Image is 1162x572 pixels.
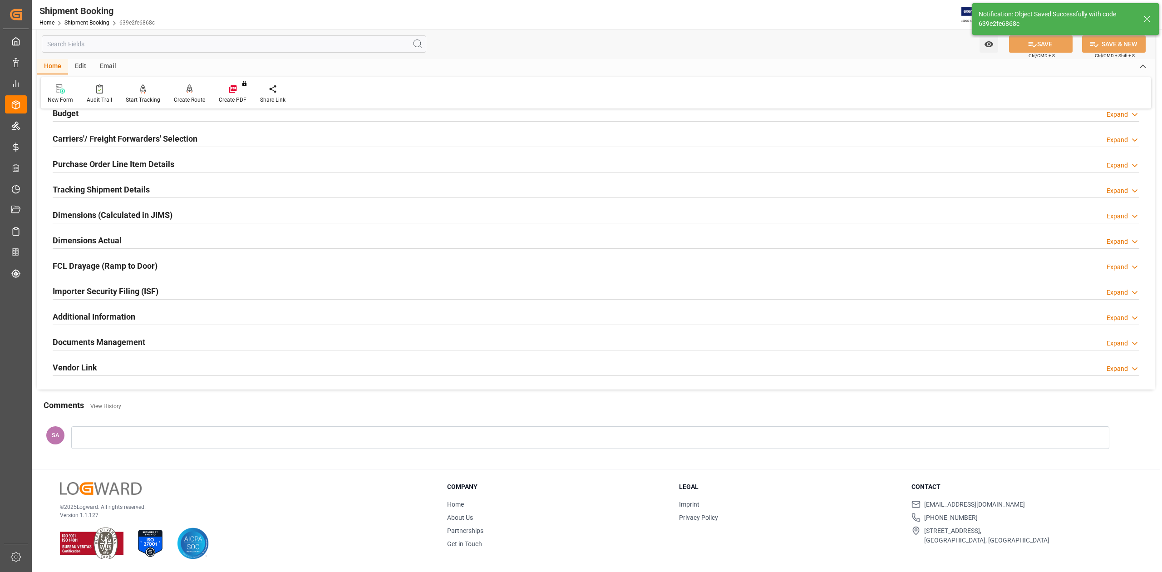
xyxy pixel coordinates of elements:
img: Logward Logo [60,482,142,495]
h2: Purchase Order Line Item Details [53,158,174,170]
h2: Dimensions Actual [53,234,122,247]
img: AICPA SOC [177,528,209,559]
div: Home [37,59,68,74]
a: Partnerships [447,527,483,534]
div: New Form [48,96,73,104]
button: SAVE [1009,35,1073,53]
div: Audit Trail [87,96,112,104]
a: About Us [447,514,473,521]
div: Expand [1107,237,1128,247]
h2: Vendor Link [53,361,97,374]
div: Expand [1107,339,1128,348]
span: [STREET_ADDRESS], [GEOGRAPHIC_DATA], [GEOGRAPHIC_DATA] [924,526,1049,545]
a: Get in Touch [447,540,482,547]
div: Expand [1107,186,1128,196]
h2: Documents Management [53,336,145,348]
div: Share Link [260,96,286,104]
div: Expand [1107,212,1128,221]
input: Search Fields [42,35,426,53]
div: Expand [1107,135,1128,145]
div: Edit [68,59,93,74]
h2: Carriers'/ Freight Forwarders' Selection [53,133,197,145]
a: Imprint [679,501,699,508]
img: ISO 9001 & ISO 14001 Certification [60,528,123,559]
div: Shipment Booking [39,4,155,18]
a: Shipment Booking [64,20,109,26]
span: Ctrl/CMD + Shift + S [1095,52,1135,59]
h3: Company [447,482,668,492]
a: Home [447,501,464,508]
div: Expand [1107,313,1128,323]
button: open menu [980,35,998,53]
div: Start Tracking [126,96,160,104]
h2: Budget [53,107,79,119]
div: Expand [1107,262,1128,272]
a: Home [39,20,54,26]
span: SA [52,432,59,439]
div: Notification: Object Saved Successfully with code 639e2fe6868c [979,10,1135,29]
p: Version 1.1.127 [60,511,424,519]
button: SAVE & NEW [1082,35,1146,53]
h2: Comments [44,399,84,411]
h2: Dimensions (Calculated in JIMS) [53,209,172,221]
h2: FCL Drayage (Ramp to Door) [53,260,158,272]
span: Ctrl/CMD + S [1029,52,1055,59]
a: Privacy Policy [679,514,718,521]
span: [EMAIL_ADDRESS][DOMAIN_NAME] [924,500,1025,509]
span: [PHONE_NUMBER] [924,513,978,523]
h3: Contact [911,482,1132,492]
div: Expand [1107,364,1128,374]
h2: Tracking Shipment Details [53,183,150,196]
img: ISO 27001 Certification [134,528,166,559]
div: Expand [1107,161,1128,170]
div: Email [93,59,123,74]
div: Expand [1107,288,1128,297]
div: Create Route [174,96,205,104]
a: View History [90,403,121,409]
h2: Importer Security Filing (ISF) [53,285,158,297]
div: Expand [1107,110,1128,119]
h2: Additional Information [53,311,135,323]
img: Exertis%20JAM%20-%20Email%20Logo.jpg_1722504956.jpg [961,7,993,23]
p: © 2025 Logward. All rights reserved. [60,503,424,511]
h3: Legal [679,482,900,492]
